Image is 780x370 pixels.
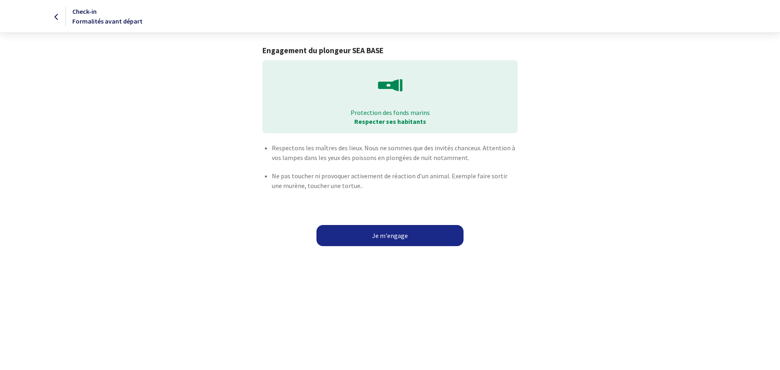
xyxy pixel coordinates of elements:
[354,117,426,125] strong: Respecter ses habitants
[272,171,517,190] p: Ne pas toucher ni provoquer activement de réaction d’un animal. Exemple faire sortir une murène, ...
[262,46,517,55] h1: Engagement du plongeur SEA BASE
[72,7,143,25] span: Check-in Formalités avant départ
[272,143,517,162] p: Respectons les maîtres des lieux. Nous ne sommes que des invités chanceux. Attention à vos lampes...
[268,108,511,117] p: Protection des fonds marins
[316,225,464,246] button: Je m'engage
